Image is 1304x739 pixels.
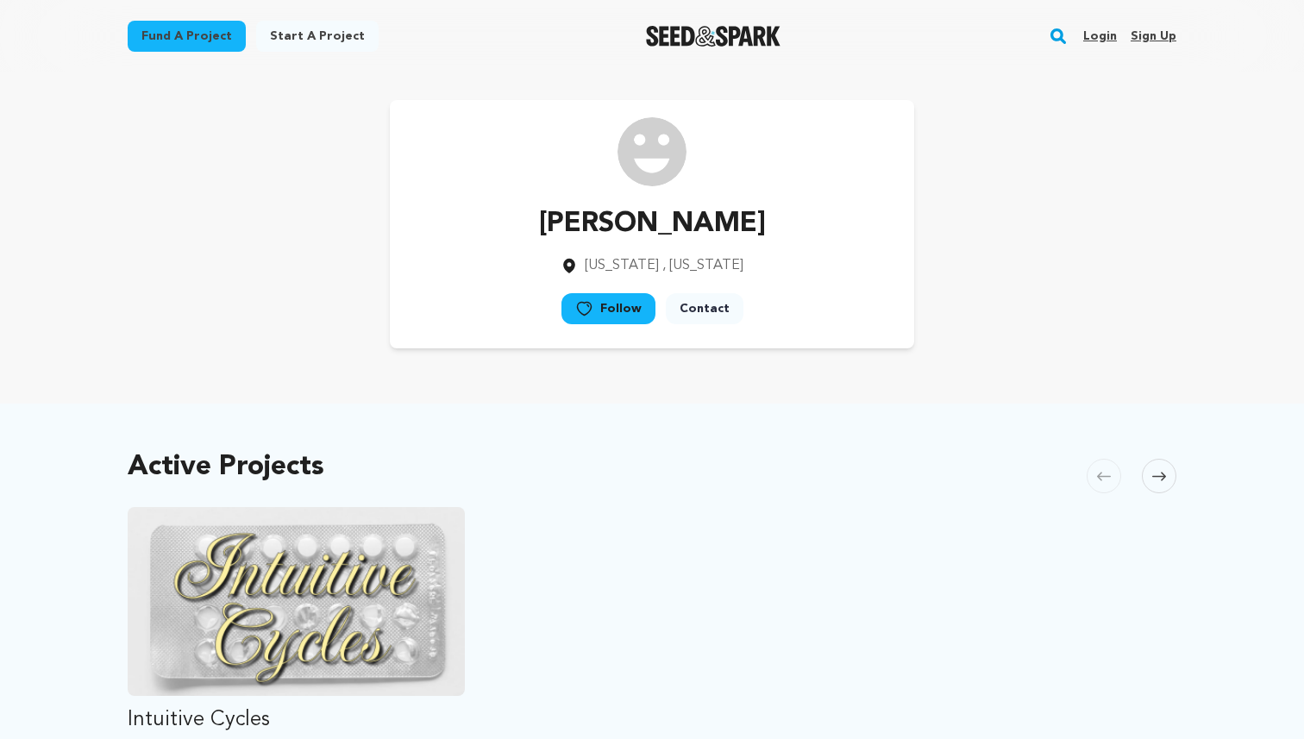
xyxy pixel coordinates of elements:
a: Start a project [256,21,379,52]
span: [US_STATE] [585,259,659,272]
a: Seed&Spark Homepage [646,26,781,47]
p: [PERSON_NAME] [539,204,766,245]
a: Follow [561,293,655,324]
a: Fund a project [128,21,246,52]
h2: Active Projects [128,455,324,479]
a: Sign up [1131,22,1176,50]
img: /img/default-images/user/medium/user.png image [618,117,686,186]
img: Seed&Spark Logo Dark Mode [646,26,781,47]
a: Login [1083,22,1117,50]
span: , [US_STATE] [662,259,743,272]
p: Intuitive Cycles [128,706,465,734]
a: Contact [666,293,743,324]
